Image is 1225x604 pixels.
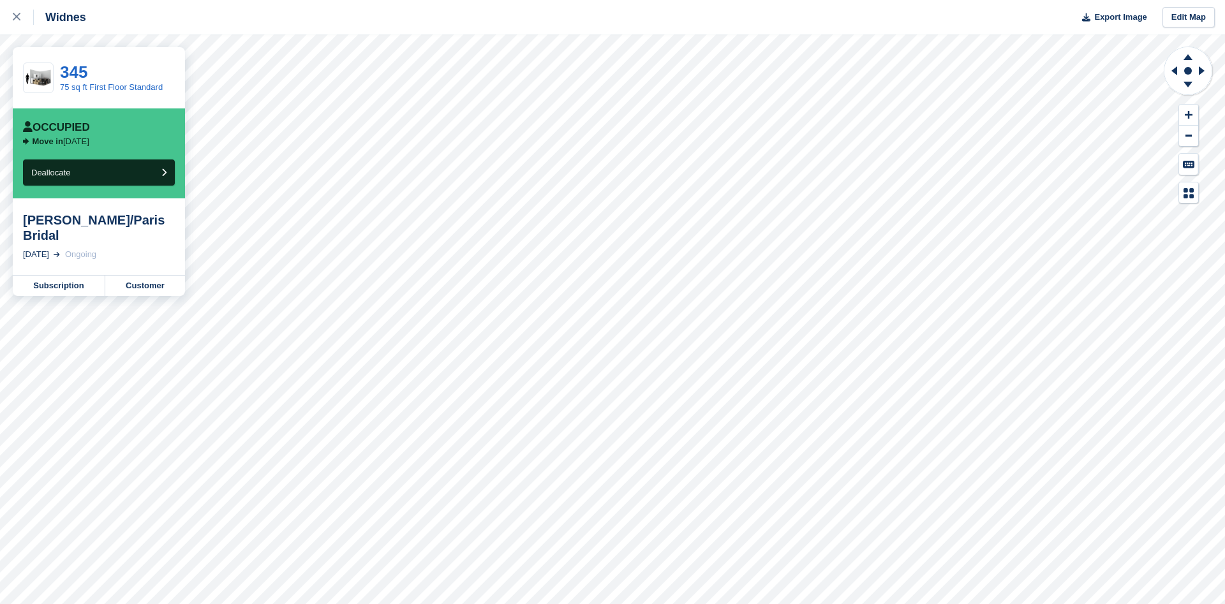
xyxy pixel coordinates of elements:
[1179,126,1198,147] button: Zoom Out
[31,168,70,177] span: Deallocate
[1162,7,1215,28] a: Edit Map
[60,63,87,82] a: 345
[23,159,175,186] button: Deallocate
[23,248,49,261] div: [DATE]
[23,212,175,243] div: [PERSON_NAME]/Paris Bridal
[65,248,96,261] div: Ongoing
[1179,105,1198,126] button: Zoom In
[60,82,163,92] a: 75 sq ft First Floor Standard
[34,10,86,25] div: Widnes
[24,67,53,89] img: 75ffs.jpg
[105,276,185,296] a: Customer
[23,121,90,134] div: Occupied
[54,252,60,257] img: arrow-right-light-icn-cde0832a797a2874e46488d9cf13f60e5c3a73dbe684e267c42b8395dfbc2abf.svg
[1179,182,1198,203] button: Map Legend
[13,276,105,296] a: Subscription
[1094,11,1147,24] span: Export Image
[33,136,63,146] span: Move in
[1074,7,1147,28] button: Export Image
[23,138,29,145] img: arrow-right-icn-b7405d978ebc5dd23a37342a16e90eae327d2fa7eb118925c1a0851fb5534208.svg
[1179,154,1198,175] button: Keyboard Shortcuts
[33,136,89,147] p: [DATE]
